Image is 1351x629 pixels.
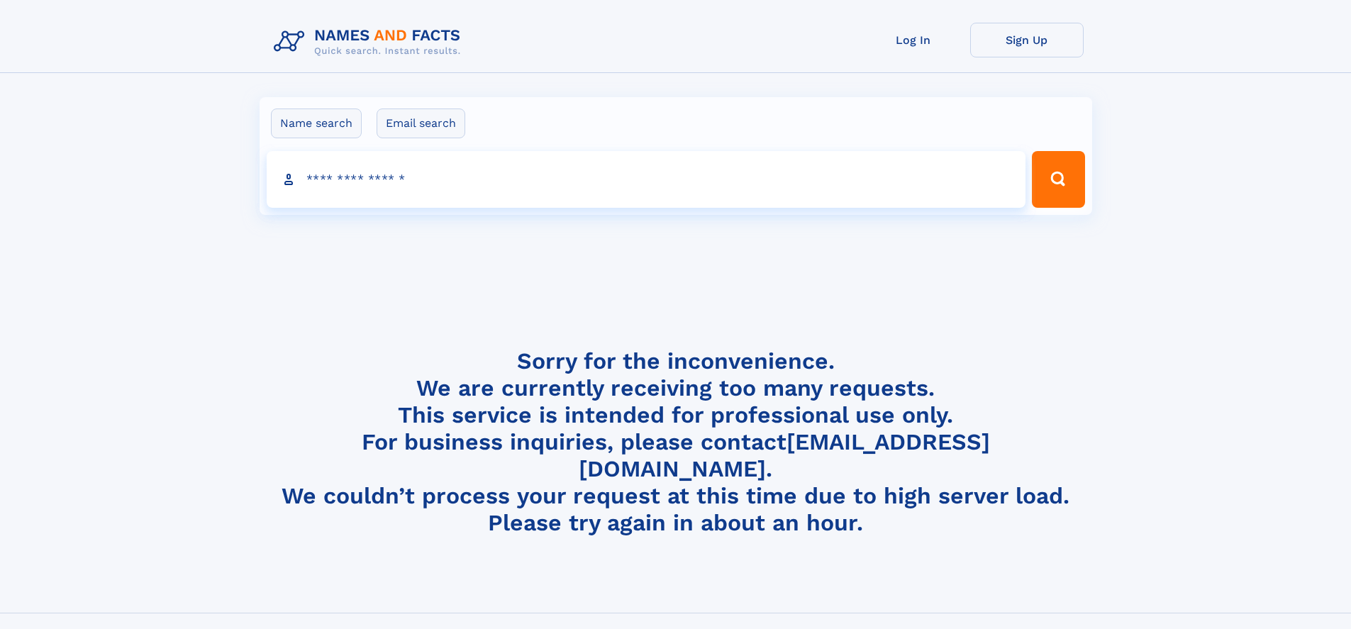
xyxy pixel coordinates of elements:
[268,347,1084,537] h4: Sorry for the inconvenience. We are currently receiving too many requests. This service is intend...
[267,151,1026,208] input: search input
[268,23,472,61] img: Logo Names and Facts
[271,108,362,138] label: Name search
[970,23,1084,57] a: Sign Up
[857,23,970,57] a: Log In
[1032,151,1084,208] button: Search Button
[377,108,465,138] label: Email search
[579,428,990,482] a: [EMAIL_ADDRESS][DOMAIN_NAME]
